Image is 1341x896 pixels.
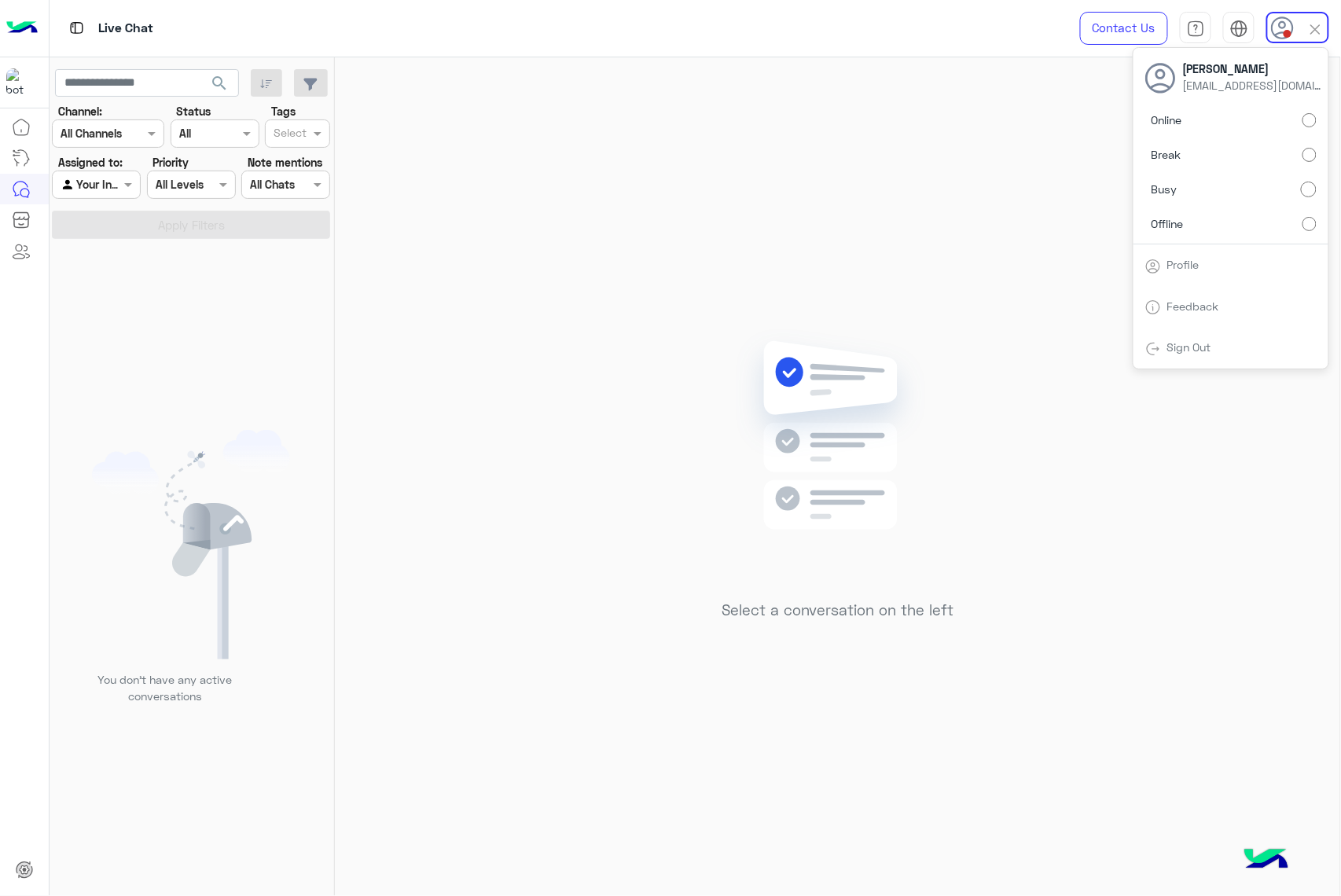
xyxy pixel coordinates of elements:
[724,329,951,589] img: no messages
[98,18,153,39] p: Live Chat
[58,154,123,171] label: Assigned to:
[1187,20,1205,38] img: tab
[1167,340,1211,354] a: Sign Out
[86,671,244,705] p: You don’t have any active conversations
[1183,77,1324,94] span: [EMAIL_ADDRESS][DOMAIN_NAME]
[1302,217,1317,231] input: Offline
[1152,215,1184,232] span: Offline
[1145,299,1161,315] img: tab
[722,601,953,619] h5: Select a conversation on the left
[1302,148,1317,162] input: Break
[1152,112,1182,128] span: Online
[1145,341,1161,357] img: tab
[271,124,307,145] div: Select
[92,430,290,659] img: empty users
[6,68,35,97] img: 1403182699927242
[271,103,296,119] label: Tags
[52,211,330,239] button: Apply Filters
[1180,12,1211,45] a: tab
[1167,258,1200,271] a: Profile
[1152,181,1178,197] span: Busy
[1301,182,1317,197] input: Busy
[1306,20,1324,39] img: close
[1302,113,1317,127] input: Online
[1230,20,1248,38] img: tab
[200,69,239,103] button: search
[248,154,322,171] label: Note mentions
[67,18,86,38] img: tab
[210,74,229,93] span: search
[176,103,211,119] label: Status
[58,103,102,119] label: Channel:
[1145,259,1161,274] img: tab
[6,12,38,45] img: Logo
[1183,61,1324,77] span: [PERSON_NAME]
[1239,833,1294,888] img: hulul-logo.png
[152,154,189,171] label: Priority
[1167,299,1219,313] a: Feedback
[1080,12,1168,45] a: Contact Us
[1152,146,1181,163] span: Break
